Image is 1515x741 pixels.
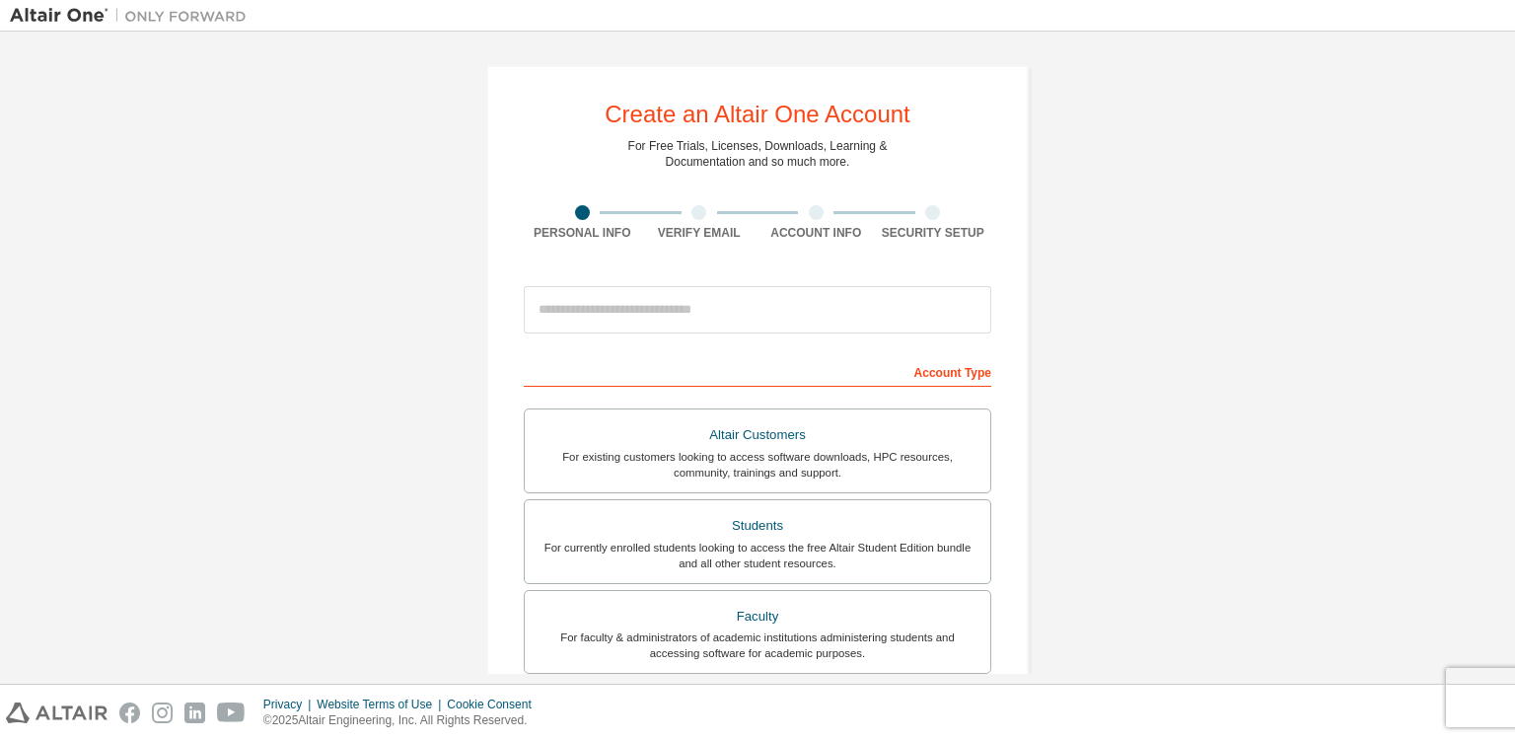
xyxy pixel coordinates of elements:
[447,697,542,712] div: Cookie Consent
[537,512,978,540] div: Students
[605,103,910,126] div: Create an Altair One Account
[537,540,978,571] div: For currently enrolled students looking to access the free Altair Student Edition bundle and all ...
[875,225,992,241] div: Security Setup
[217,703,246,723] img: youtube.svg
[263,697,317,712] div: Privacy
[6,703,108,723] img: altair_logo.svg
[263,712,543,729] p: © 2025 Altair Engineering, Inc. All Rights Reserved.
[628,138,888,170] div: For Free Trials, Licenses, Downloads, Learning & Documentation and so much more.
[537,421,978,449] div: Altair Customers
[757,225,875,241] div: Account Info
[119,703,140,723] img: facebook.svg
[537,449,978,481] div: For existing customers looking to access software downloads, HPC resources, community, trainings ...
[10,6,256,26] img: Altair One
[537,630,978,661] div: For faculty & administrators of academic institutions administering students and accessing softwa...
[537,603,978,630] div: Faculty
[317,697,447,712] div: Website Terms of Use
[524,355,991,387] div: Account Type
[184,703,205,723] img: linkedin.svg
[641,225,758,241] div: Verify Email
[152,703,173,723] img: instagram.svg
[524,225,641,241] div: Personal Info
